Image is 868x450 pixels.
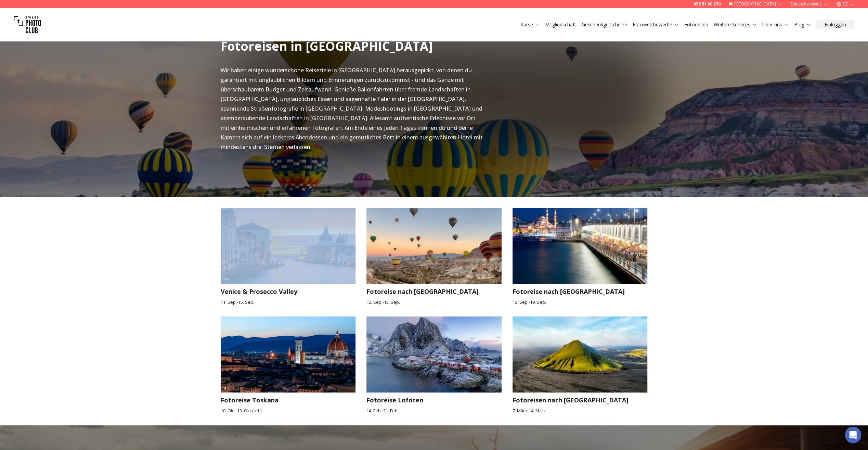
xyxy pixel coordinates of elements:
[791,20,814,29] button: Blog
[582,21,627,28] a: Geschenkgutscheine
[633,21,679,28] a: Fotowettbewerbe
[366,316,502,414] a: Fotoreise LofotenFotoreise Lofoten14. Feb.-21. Feb.
[366,299,502,305] small: 12. Sep. - 15. Sep.
[366,208,502,305] a: Fotoreise nach KappadokienFotoreise nach [GEOGRAPHIC_DATA]12. Sep.-15. Sep.
[542,20,579,29] button: Mitgliedschaft
[221,316,356,414] a: Fotoreise ToskanaFotoreise Toskana10. Okt.-13. Okt.( +1 )
[630,20,682,29] button: Fotowettbewerbe
[214,204,362,288] img: Venice & Prosecco Valley
[221,39,433,53] h2: Fotoreisen in [GEOGRAPHIC_DATA]
[366,408,502,414] small: 14. Feb. - 21. Feb.
[518,20,542,29] button: Kurse
[214,313,362,396] img: Fotoreise Toskana
[694,1,721,7] a: 058 51 00 270
[221,287,356,296] h3: Venice & Prosecco Valley
[816,20,854,29] button: Einloggen
[221,208,356,305] a: Venice & Prosecco ValleyVenice & Prosecco Valley11. Sep.-15. Sep.
[360,204,508,288] img: Fotoreise nach Kappadokien
[684,21,708,28] a: Fotoreisen
[520,21,540,28] a: Kurse
[762,21,789,28] a: Über uns
[506,313,654,396] img: Fotoreisen nach Island
[513,316,648,414] a: Fotoreisen nach IslandFotoreisen nach [GEOGRAPHIC_DATA]7. März-14. März
[794,21,811,28] a: Blog
[360,313,508,396] img: Fotoreise Lofoten
[513,408,648,414] small: 7. März - 14. März
[513,395,648,405] h3: Fotoreisen nach [GEOGRAPHIC_DATA]
[221,65,483,152] p: Wir haben einige wunderschöne Reiseziele in [GEOGRAPHIC_DATA] herausgepickt, von denen du garanti...
[366,287,502,296] h3: Fotoreise nach [GEOGRAPHIC_DATA]
[14,11,41,38] img: Swiss photo club
[760,20,791,29] button: Über uns
[513,299,648,305] small: 15. Sep. - 19. Sep.
[221,395,356,405] h3: Fotoreise Toskana
[366,395,502,405] h3: Fotoreise Lofoten
[711,20,760,29] button: Weitere Services
[513,208,648,305] a: Fotoreise nach IstanbulFotoreise nach [GEOGRAPHIC_DATA]15. Sep.-19. Sep.
[682,20,711,29] button: Fotoreisen
[221,299,356,305] small: 11. Sep. - 15. Sep.
[506,204,654,288] img: Fotoreise nach Istanbul
[845,427,861,443] div: Open Intercom Messenger
[714,21,757,28] a: Weitere Services
[545,21,576,28] a: Mitgliedschaft
[513,287,648,296] h3: Fotoreise nach [GEOGRAPHIC_DATA]
[579,20,630,29] button: Geschenkgutscheine
[221,408,356,414] small: 10. Okt. - 13. Okt. ( + 1 )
